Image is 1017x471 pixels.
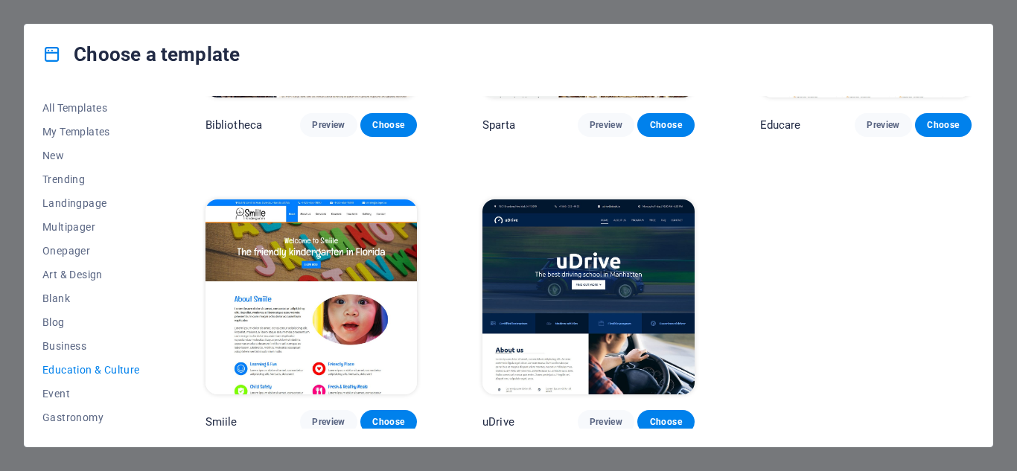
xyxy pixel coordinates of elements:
[42,263,140,286] button: Art & Design
[205,118,263,132] p: Bibliotheca
[637,410,694,434] button: Choose
[42,126,140,138] span: My Templates
[372,416,405,428] span: Choose
[205,199,417,394] img: Smiile
[42,316,140,328] span: Blog
[927,119,960,131] span: Choose
[590,416,622,428] span: Preview
[312,119,345,131] span: Preview
[42,411,140,423] span: Gastronomy
[42,358,140,382] button: Education & Culture
[42,406,140,429] button: Gastronomy
[42,96,140,120] button: All Templates
[42,382,140,406] button: Event
[42,102,140,114] span: All Templates
[42,388,140,400] span: Event
[855,113,911,137] button: Preview
[42,42,240,66] h4: Choose a template
[578,113,634,137] button: Preview
[42,173,140,185] span: Trending
[42,292,140,304] span: Blank
[42,144,140,167] button: New
[360,410,417,434] button: Choose
[482,199,694,394] img: uDrive
[300,410,357,434] button: Preview
[867,119,899,131] span: Preview
[760,118,801,132] p: Educare
[42,269,140,281] span: Art & Design
[637,113,694,137] button: Choose
[205,414,237,429] p: Smiile
[300,113,357,137] button: Preview
[578,410,634,434] button: Preview
[312,416,345,428] span: Preview
[42,364,140,376] span: Education & Culture
[360,113,417,137] button: Choose
[915,113,972,137] button: Choose
[649,119,682,131] span: Choose
[42,197,140,209] span: Landingpage
[372,119,405,131] span: Choose
[42,221,140,233] span: Multipager
[42,286,140,310] button: Blank
[42,150,140,161] span: New
[590,119,622,131] span: Preview
[649,416,682,428] span: Choose
[42,334,140,358] button: Business
[482,118,515,132] p: Sparta
[42,340,140,352] span: Business
[42,215,140,239] button: Multipager
[42,245,140,257] span: Onepager
[482,414,514,429] p: uDrive
[42,191,140,215] button: Landingpage
[42,310,140,334] button: Blog
[42,120,140,144] button: My Templates
[42,167,140,191] button: Trending
[42,239,140,263] button: Onepager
